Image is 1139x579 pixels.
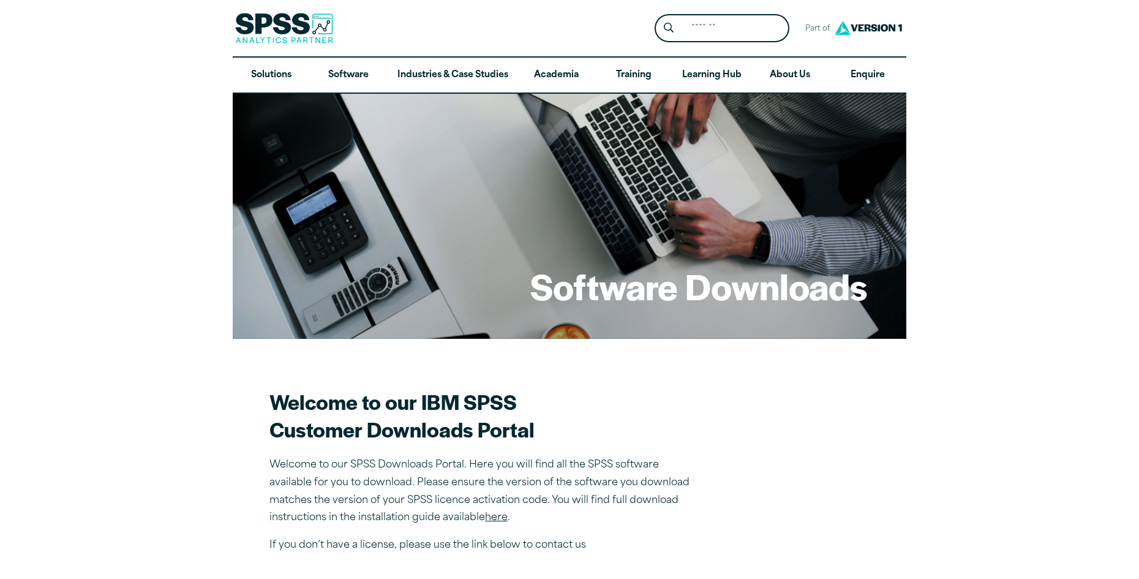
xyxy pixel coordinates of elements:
[664,23,674,33] svg: Search magnifying glass icon
[655,14,789,43] form: Site Header Search Form
[672,58,751,93] a: Learning Hub
[269,388,698,443] h2: Welcome to our IBM SPSS Customer Downloads Portal
[233,58,906,93] nav: Desktop version of site main menu
[829,58,906,93] a: Enquire
[310,58,387,93] a: Software
[388,58,518,93] a: Industries & Case Studies
[485,513,508,523] a: here
[518,58,595,93] a: Academia
[832,17,905,39] img: Version1 Logo
[530,262,867,310] h1: Software Downloads
[799,20,832,38] span: Part of
[233,58,310,93] a: Solutions
[269,456,698,527] p: Welcome to our SPSS Downloads Portal. Here you will find all the SPSS software available for you ...
[751,58,829,93] a: About Us
[269,537,698,554] p: If you don’t have a license, please use the link below to contact us
[658,17,680,40] button: Search magnifying glass icon
[235,13,333,44] img: SPSS Analytics Partner
[595,58,672,93] a: Training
